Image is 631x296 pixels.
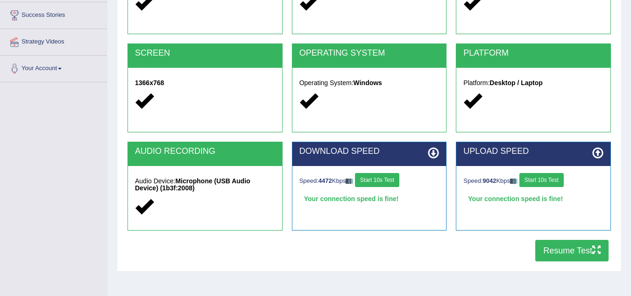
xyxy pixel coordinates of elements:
[489,79,543,87] strong: Desktop / Laptop
[319,177,332,184] strong: 4472
[135,49,275,58] h2: SCREEN
[346,179,353,184] img: ajax-loader-fb-connection.gif
[135,178,275,192] h5: Audio Device:
[463,79,603,87] h5: Platform:
[0,2,107,26] a: Success Stories
[135,79,164,87] strong: 1366x768
[299,147,440,156] h2: DOWNLOAD SPEED
[463,192,603,206] div: Your connection speed is fine!
[510,179,518,184] img: ajax-loader-fb-connection.gif
[535,240,609,261] button: Resume Test
[135,177,250,192] strong: Microphone (USB Audio Device) (1b3f:2008)
[355,173,399,187] button: Start 10s Test
[135,147,275,156] h2: AUDIO RECORDING
[463,173,603,189] div: Speed: Kbps
[519,173,564,187] button: Start 10s Test
[354,79,382,87] strong: Windows
[299,173,440,189] div: Speed: Kbps
[0,56,107,79] a: Your Account
[463,49,603,58] h2: PLATFORM
[299,79,440,87] h5: Operating System:
[463,147,603,156] h2: UPLOAD SPEED
[299,192,440,206] div: Your connection speed is fine!
[0,29,107,52] a: Strategy Videos
[483,177,496,184] strong: 9042
[299,49,440,58] h2: OPERATING SYSTEM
